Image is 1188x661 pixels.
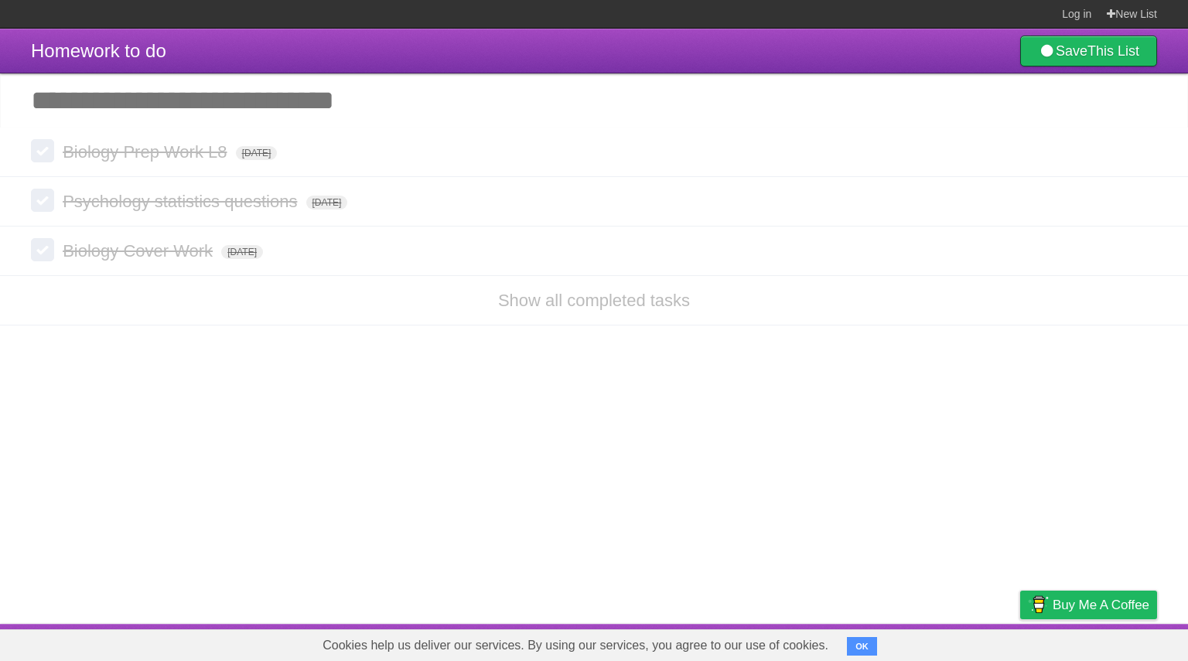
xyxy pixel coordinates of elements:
[498,291,690,310] a: Show all completed tasks
[1060,628,1157,657] a: Suggest a feature
[1020,591,1157,619] a: Buy me a coffee
[1000,628,1040,657] a: Privacy
[865,628,928,657] a: Developers
[31,238,54,261] label: Done
[1020,36,1157,66] a: SaveThis List
[947,628,981,657] a: Terms
[1028,591,1049,618] img: Buy me a coffee
[1053,591,1149,618] span: Buy me a coffee
[814,628,847,657] a: About
[63,142,230,162] span: Biology Prep Work L8
[31,40,166,61] span: Homework to do
[63,241,217,261] span: Biology Cover Work
[63,192,301,211] span: Psychology statistics questions
[31,189,54,212] label: Done
[306,196,348,210] span: [DATE]
[31,139,54,162] label: Done
[221,245,263,259] span: [DATE]
[847,637,877,656] button: OK
[236,146,278,160] span: [DATE]
[1087,43,1139,59] b: This List
[307,630,844,661] span: Cookies help us deliver our services. By using our services, you agree to our use of cookies.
